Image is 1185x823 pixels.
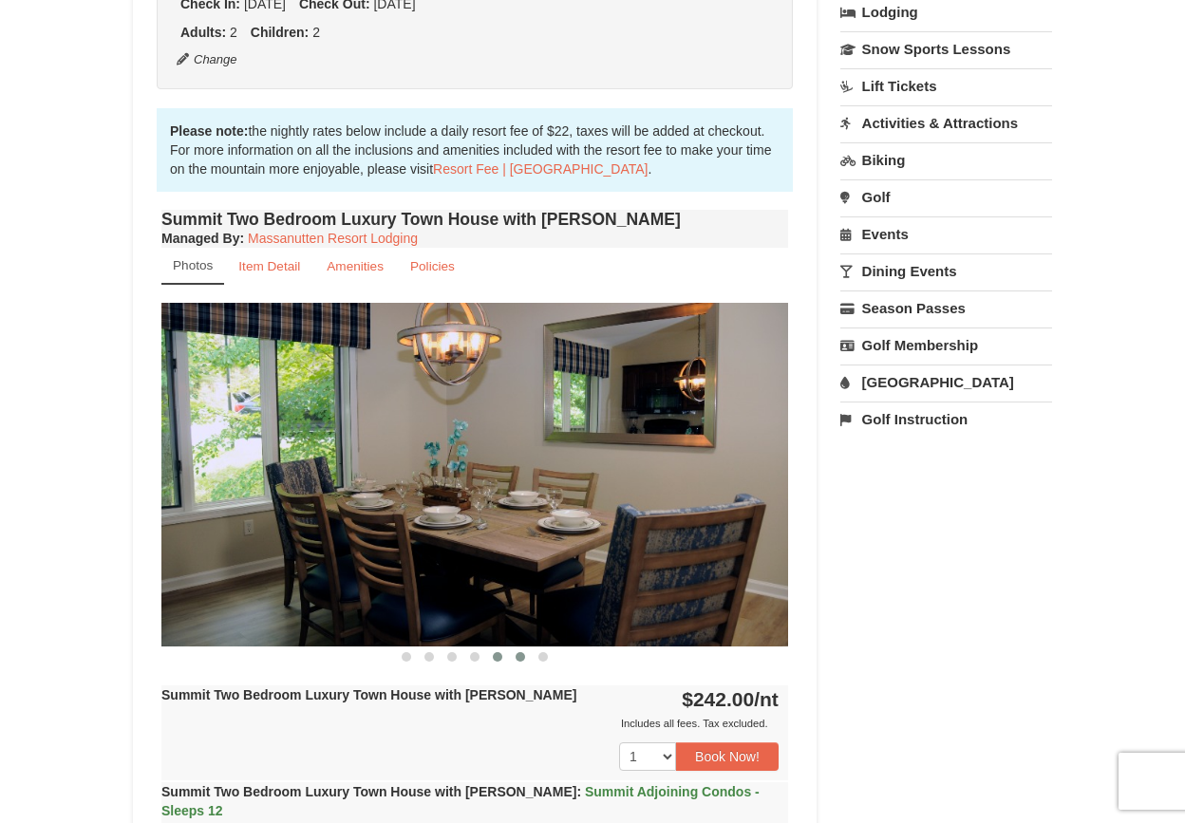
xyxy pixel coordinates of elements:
a: Amenities [314,248,396,285]
a: Lift Tickets [840,68,1052,103]
span: 2 [312,25,320,40]
h4: Summit Two Bedroom Luxury Town House with [PERSON_NAME] [161,210,788,229]
div: the nightly rates below include a daily resort fee of $22, taxes will be added at checkout. For m... [157,108,793,192]
small: Policies [410,259,455,273]
div: Includes all fees. Tax excluded. [161,714,779,733]
a: Biking [840,142,1052,178]
a: Golf Membership [840,327,1052,363]
a: Item Detail [226,248,312,285]
span: /nt [754,688,779,710]
strong: Please note: [170,123,248,139]
a: Resort Fee | [GEOGRAPHIC_DATA] [433,161,648,177]
button: Change [176,49,238,70]
a: Events [840,216,1052,252]
strong: Summit Two Bedroom Luxury Town House with [PERSON_NAME] [161,784,760,818]
small: Item Detail [238,259,300,273]
span: Managed By [161,231,239,246]
button: Book Now! [676,742,779,771]
a: Golf Instruction [840,402,1052,437]
strong: Summit Two Bedroom Luxury Town House with [PERSON_NAME] [161,687,576,702]
small: Amenities [327,259,384,273]
span: Summit Adjoining Condos - Sleeps 12 [161,784,760,818]
span: 2 [230,25,237,40]
strong: Adults: [180,25,226,40]
a: Season Passes [840,290,1052,326]
a: Photos [161,248,224,285]
a: Dining Events [840,253,1052,289]
img: 18876286-206-01cdcc69.png [161,303,788,645]
strong: : [161,231,244,246]
a: Snow Sports Lessons [840,31,1052,66]
a: Policies [398,248,467,285]
a: Golf [840,179,1052,215]
span: : [576,784,581,799]
a: Massanutten Resort Lodging [248,231,418,246]
a: [GEOGRAPHIC_DATA] [840,365,1052,400]
small: Photos [173,258,213,272]
strong: Children: [251,25,309,40]
a: Activities & Attractions [840,105,1052,140]
strong: $242.00 [682,688,779,710]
